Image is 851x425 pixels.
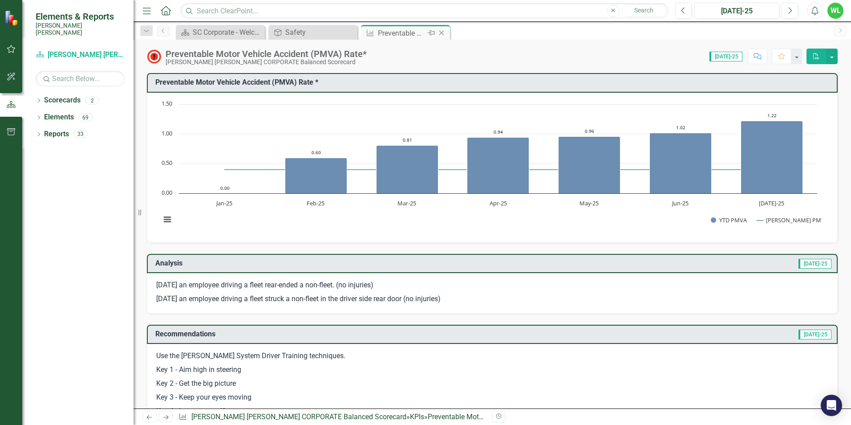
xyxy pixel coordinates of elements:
[166,49,367,59] div: Preventable Motor Vehicle Accident (PMVA) Rate*
[162,159,172,167] text: 0.50
[193,27,263,38] div: SC Corporate - Welcome to ClearPoint
[767,112,777,119] text: 1.22
[180,3,669,19] input: Search ClearPoint...
[694,3,779,19] button: [DATE]-25
[36,50,125,60] a: [PERSON_NAME] [PERSON_NAME] CORPORATE Balanced Scorecard
[676,124,685,131] text: 1.02
[285,27,355,38] div: Safety
[312,149,321,155] text: 0.60
[759,199,784,207] text: [DATE]-25
[36,11,125,22] span: Elements & Reports
[285,158,347,193] path: Feb-25, 0.6. YTD PMVA.
[709,52,742,61] span: [DATE]-25
[195,121,803,193] g: YTD PMVA, series 1 of 2. Bar series with 7 bars.
[156,292,828,304] p: [DATE] an employee driving a fleet struck a non-fleet in the driver side rear door (no injuries)
[73,131,88,138] div: 33
[585,128,594,134] text: 0.96
[156,405,828,418] p: Key 4 - Leave yourself an out
[271,27,355,38] a: Safety
[579,199,599,207] text: May-25
[741,121,803,193] path: Jul-25, 1.22. YTD PMVA.
[378,28,425,39] div: Preventable Motor Vehicle Accident (PMVA) Rate*
[428,413,584,421] div: Preventable Motor Vehicle Accident (PMVA) Rate*
[162,188,172,196] text: 0.00
[178,412,486,422] div: » »
[156,351,828,363] p: Use the [PERSON_NAME] System Driver Training techniques.
[155,78,832,86] h3: Preventable Motor Vehicle Accident (PMVA) Rate ​*
[711,216,747,224] button: Show YTD PMVA
[156,280,828,292] p: [DATE] an employee driving a fleet rear-ended a non-fleet. (no injuries)
[36,22,125,37] small: [PERSON_NAME] [PERSON_NAME]
[44,112,74,123] a: Elements
[4,10,20,26] img: ClearPoint Strategy
[403,137,412,143] text: 0.81
[161,213,174,226] button: View chart menu, Chart
[697,6,776,16] div: [DATE]-25
[827,3,843,19] button: WL
[156,100,822,233] svg: Interactive chart
[622,4,666,17] button: Search
[798,259,831,269] span: [DATE]-25
[397,199,416,207] text: Mar-25
[634,7,653,14] span: Search
[494,129,503,135] text: 0.94
[559,136,620,193] path: May-25, 0.96. YTD PMVA.
[821,395,842,416] div: Open Intercom Messenger
[155,259,457,267] h3: Analysis
[36,71,125,86] input: Search Below...
[220,185,230,191] text: 0.00
[78,114,93,121] div: 69
[156,391,828,405] p: Key 3 - Keep your eyes moving
[44,129,69,139] a: Reports
[757,216,814,224] button: Show MAX PMVA Target
[671,199,689,207] text: Jun-25
[467,137,529,193] path: Apr-25, 0.94. YTD PMVA.
[166,59,367,65] div: [PERSON_NAME] [PERSON_NAME] CORPORATE Balanced Scorecard
[490,199,507,207] text: Apr-25
[178,27,263,38] a: SC Corporate - Welcome to ClearPoint
[215,199,232,207] text: Jan-25
[798,330,831,339] span: [DATE]-25
[44,95,81,106] a: Scorecards
[156,363,828,377] p: Key 1 - Aim high in steering
[191,413,406,421] a: [PERSON_NAME] [PERSON_NAME] CORPORATE Balanced Scorecard
[377,145,438,193] path: Mar-25, 0.81. YTD PMVA.
[156,100,828,233] div: Chart. Highcharts interactive chart.
[162,129,172,137] text: 1.00
[162,99,172,107] text: 1.50
[410,413,424,421] a: KPIs
[85,97,99,104] div: 2
[156,377,828,391] p: Key 2 - Get the big picture
[155,330,588,338] h3: Recommendations
[307,199,324,207] text: Feb-25
[650,133,712,193] path: Jun-25, 1.02. YTD PMVA.
[147,49,161,64] img: Not Meeting Target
